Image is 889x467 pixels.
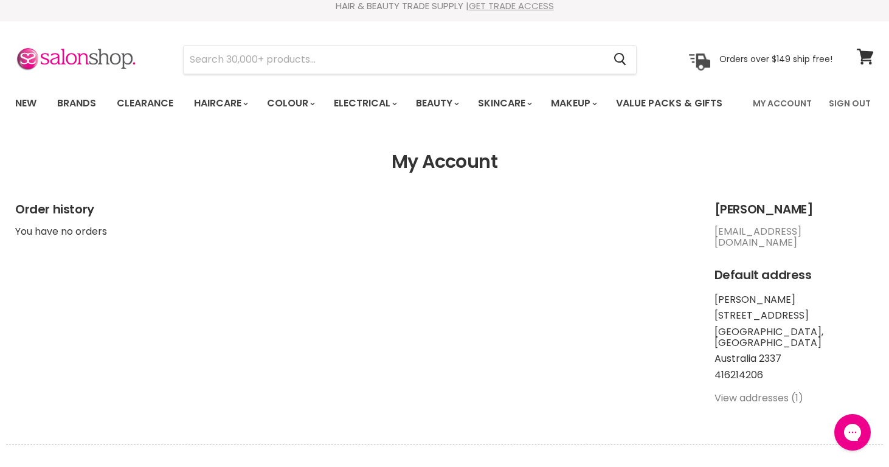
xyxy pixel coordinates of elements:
h2: Order history [15,202,690,216]
li: Australia 2337 [714,353,874,364]
input: Search [184,46,604,74]
a: Electrical [325,91,404,116]
a: Brands [48,91,105,116]
a: Skincare [469,91,539,116]
p: Orders over $149 ship free! [719,54,832,64]
p: You have no orders [15,226,690,237]
h2: [PERSON_NAME] [714,202,874,216]
a: Makeup [542,91,604,116]
h1: My Account [15,151,874,173]
li: [STREET_ADDRESS] [714,310,874,321]
a: Value Packs & Gifts [607,91,732,116]
li: 416214206 [714,370,874,381]
ul: Main menu [6,86,739,121]
a: Clearance [108,91,182,116]
form: Product [183,45,637,74]
a: Colour [258,91,322,116]
a: [EMAIL_ADDRESS][DOMAIN_NAME] [714,224,801,249]
a: Beauty [407,91,466,116]
a: View addresses (1) [714,391,803,405]
li: [PERSON_NAME] [714,294,874,305]
a: My Account [745,91,819,116]
a: Haircare [185,91,255,116]
a: Sign Out [822,91,878,116]
h2: Default address [714,268,874,282]
a: New [6,91,46,116]
button: Search [604,46,636,74]
iframe: Gorgias live chat messenger [828,410,877,455]
li: [GEOGRAPHIC_DATA], [GEOGRAPHIC_DATA] [714,327,874,349]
